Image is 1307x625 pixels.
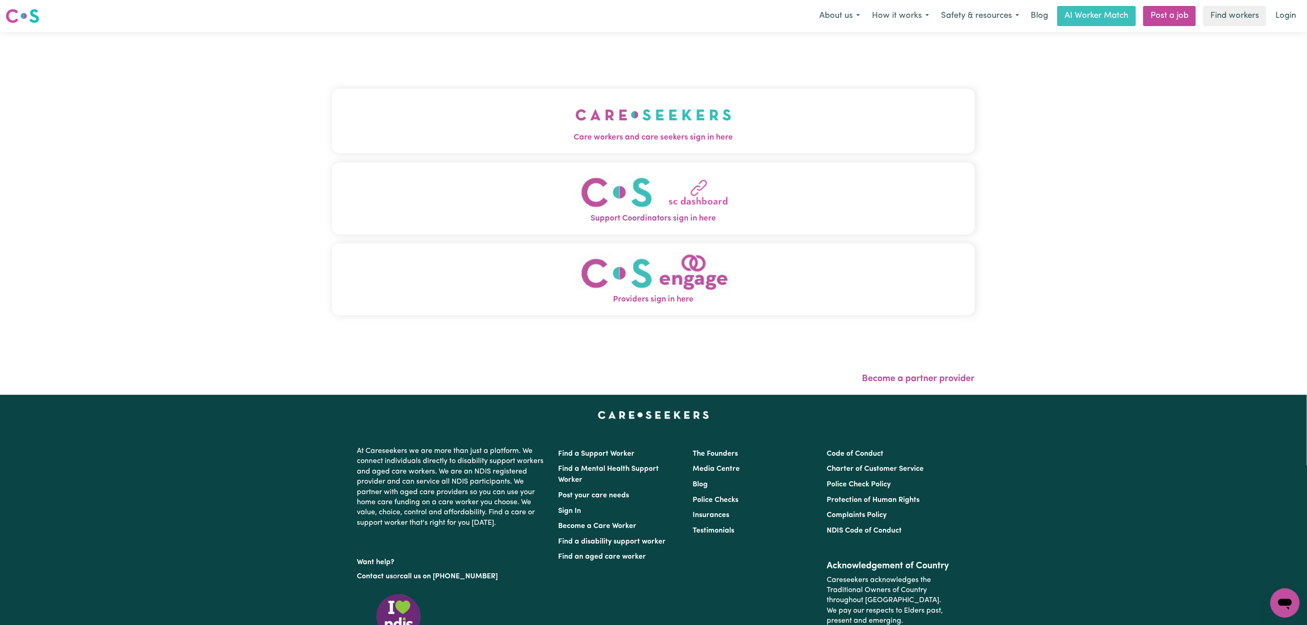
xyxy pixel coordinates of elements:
[866,6,935,26] button: How it works
[827,512,887,519] a: Complaints Policy
[559,465,659,484] a: Find a Mental Health Support Worker
[827,450,883,458] a: Code of Conduct
[693,465,740,473] a: Media Centre
[693,527,734,534] a: Testimonials
[862,374,975,383] a: Become a partner provider
[813,6,866,26] button: About us
[935,6,1025,26] button: Safety & resources
[1270,588,1300,618] iframe: Button to launch messaging window, conversation in progress
[5,5,39,27] a: Careseekers logo
[357,554,548,567] p: Want help?
[357,573,393,580] a: Contact us
[559,450,635,458] a: Find a Support Worker
[357,568,548,585] p: or
[1143,6,1196,26] a: Post a job
[1270,6,1302,26] a: Login
[1203,6,1266,26] a: Find workers
[559,507,581,515] a: Sign In
[827,560,950,571] h2: Acknowledgement of Country
[598,411,709,419] a: Careseekers home page
[1025,6,1054,26] a: Blog
[357,442,548,532] p: At Careseekers we are more than just a platform. We connect individuals directly to disability su...
[1057,6,1136,26] a: AI Worker Match
[332,243,975,315] button: Providers sign in here
[827,465,924,473] a: Charter of Customer Service
[559,523,637,530] a: Become a Care Worker
[5,8,39,24] img: Careseekers logo
[559,538,666,545] a: Find a disability support worker
[559,492,629,499] a: Post your care needs
[827,527,902,534] a: NDIS Code of Conduct
[693,496,738,504] a: Police Checks
[332,132,975,144] span: Care workers and care seekers sign in here
[693,512,729,519] a: Insurances
[400,573,498,580] a: call us on [PHONE_NUMBER]
[693,450,738,458] a: The Founders
[332,294,975,306] span: Providers sign in here
[332,213,975,225] span: Support Coordinators sign in here
[827,481,891,488] a: Police Check Policy
[332,89,975,153] button: Care workers and care seekers sign in here
[693,481,708,488] a: Blog
[559,553,646,560] a: Find an aged care worker
[827,496,920,504] a: Protection of Human Rights
[332,162,975,234] button: Support Coordinators sign in here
